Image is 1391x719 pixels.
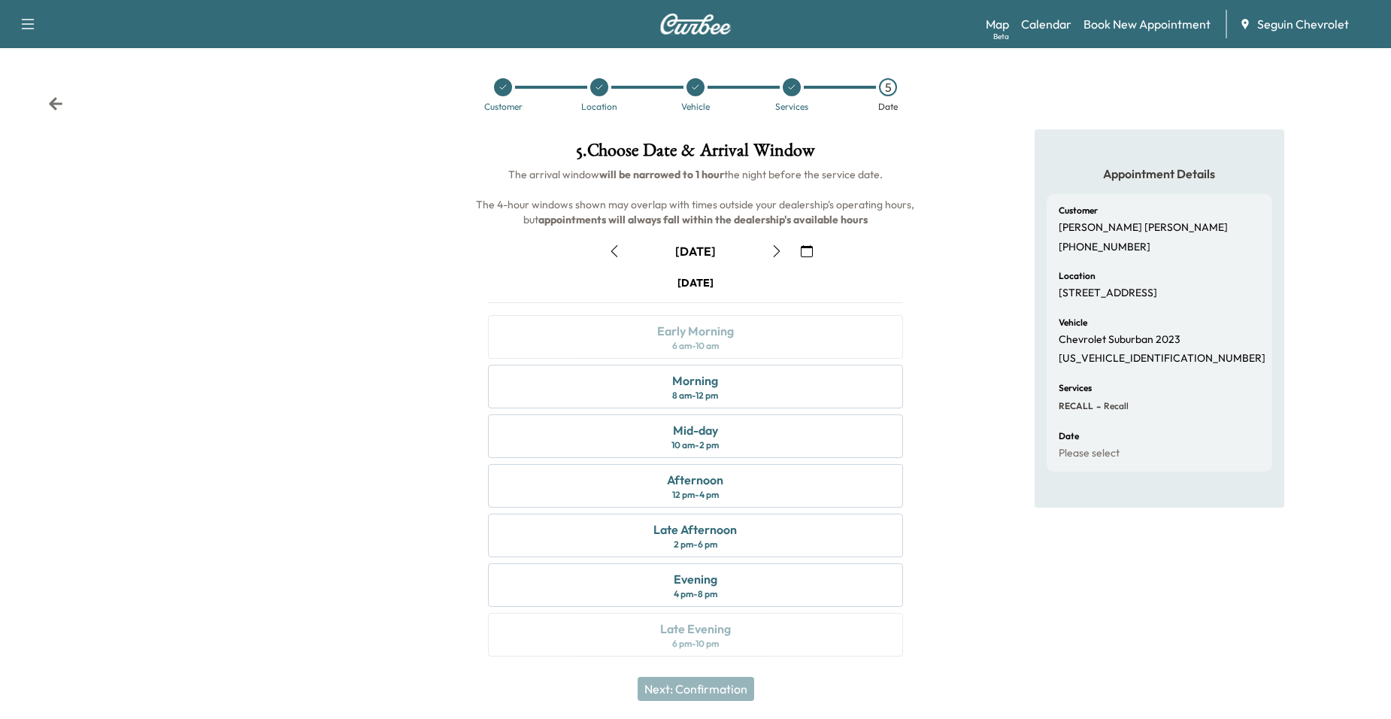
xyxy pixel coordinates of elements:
h5: Appointment Details [1047,165,1272,182]
div: Mid-day [673,421,718,439]
div: Late Afternoon [653,520,737,538]
b: will be narrowed to 1 hour [599,168,724,181]
div: Beta [993,31,1009,42]
div: 10 am - 2 pm [671,439,719,451]
div: [DATE] [677,275,714,290]
div: Morning [672,372,718,390]
span: Seguin Chevrolet [1257,15,1349,33]
span: Recall [1101,400,1129,412]
div: Services [775,102,808,111]
p: [PERSON_NAME] [PERSON_NAME] [1059,221,1228,235]
div: 5 [879,78,897,96]
h6: Customer [1059,206,1098,215]
p: [STREET_ADDRESS] [1059,287,1157,300]
div: 12 pm - 4 pm [672,489,719,501]
div: Back [48,96,63,111]
div: Vehicle [681,102,710,111]
div: Customer [484,102,523,111]
div: Location [581,102,617,111]
div: 8 am - 12 pm [672,390,718,402]
a: MapBeta [986,15,1009,33]
span: - [1093,399,1101,414]
p: [PHONE_NUMBER] [1059,241,1150,254]
div: 4 pm - 8 pm [674,588,717,600]
p: [US_VEHICLE_IDENTIFICATION_NUMBER] [1059,352,1265,366]
h6: Date [1059,432,1079,441]
span: RECALL [1059,400,1093,412]
div: Evening [674,570,717,588]
div: Date [878,102,898,111]
a: Calendar [1021,15,1071,33]
div: Afternoon [667,471,723,489]
b: appointments will always fall within the dealership's available hours [538,213,868,226]
img: Curbee Logo [659,14,732,35]
p: Chevrolet Suburban 2023 [1059,333,1180,347]
div: [DATE] [675,243,716,259]
span: The arrival window the night before the service date. The 4-hour windows shown may overlap with t... [476,168,917,226]
h1: 5 . Choose Date & Arrival Window [476,141,916,167]
h6: Services [1059,384,1092,393]
a: Book New Appointment [1083,15,1211,33]
p: Please select [1059,447,1120,460]
h6: Vehicle [1059,318,1087,327]
div: 2 pm - 6 pm [674,538,717,551]
h6: Location [1059,272,1096,281]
